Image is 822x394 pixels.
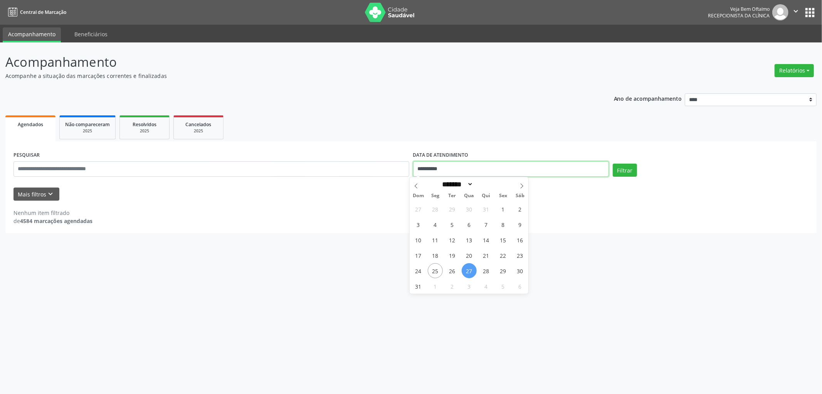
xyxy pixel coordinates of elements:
[445,217,460,232] span: Agosto 5, 2025
[440,180,474,188] select: Month
[803,6,817,19] button: apps
[479,201,494,216] span: Julho 31, 2025
[496,217,511,232] span: Agosto 8, 2025
[445,201,460,216] span: Julho 29, 2025
[411,263,426,278] span: Agosto 24, 2025
[513,232,528,247] span: Agosto 16, 2025
[428,263,443,278] span: Agosto 25, 2025
[428,217,443,232] span: Agosto 4, 2025
[788,4,803,20] button: 
[428,248,443,263] span: Agosto 18, 2025
[411,279,426,294] span: Agosto 31, 2025
[13,188,59,201] button: Mais filtroskeyboard_arrow_down
[479,279,494,294] span: Setembro 4, 2025
[445,263,460,278] span: Agosto 26, 2025
[513,263,528,278] span: Agosto 30, 2025
[427,193,444,198] span: Seg
[413,149,469,161] label: DATA DE ATENDIMENTO
[13,209,92,217] div: Nenhum item filtrado
[513,248,528,263] span: Agosto 23, 2025
[479,232,494,247] span: Agosto 14, 2025
[445,248,460,263] span: Agosto 19, 2025
[496,279,511,294] span: Setembro 5, 2025
[461,193,477,198] span: Qua
[772,4,788,20] img: img
[613,164,637,177] button: Filtrar
[513,279,528,294] span: Setembro 6, 2025
[513,217,528,232] span: Agosto 9, 2025
[13,149,40,161] label: PESQUISAR
[479,217,494,232] span: Agosto 7, 2025
[13,217,92,225] div: de
[479,263,494,278] span: Agosto 28, 2025
[65,128,110,134] div: 2025
[125,128,164,134] div: 2025
[462,248,477,263] span: Agosto 20, 2025
[792,7,800,15] i: 
[5,6,66,19] a: Central de Marcação
[513,201,528,216] span: Agosto 2, 2025
[411,248,426,263] span: Agosto 17, 2025
[462,279,477,294] span: Setembro 3, 2025
[69,27,113,41] a: Beneficiários
[186,121,212,128] span: Cancelados
[411,201,426,216] span: Julho 27, 2025
[47,190,55,198] i: keyboard_arrow_down
[496,263,511,278] span: Agosto 29, 2025
[473,180,499,188] input: Year
[444,193,461,198] span: Ter
[65,121,110,128] span: Não compareceram
[511,193,528,198] span: Sáb
[20,9,66,15] span: Central de Marcação
[18,121,43,128] span: Agendados
[494,193,511,198] span: Sex
[445,279,460,294] span: Setembro 2, 2025
[428,279,443,294] span: Setembro 1, 2025
[614,93,682,103] p: Ano de acompanhamento
[428,232,443,247] span: Agosto 11, 2025
[133,121,156,128] span: Resolvidos
[496,232,511,247] span: Agosto 15, 2025
[775,64,814,77] button: Relatórios
[411,217,426,232] span: Agosto 3, 2025
[445,232,460,247] span: Agosto 12, 2025
[496,248,511,263] span: Agosto 22, 2025
[3,27,61,42] a: Acompanhamento
[462,201,477,216] span: Julho 30, 2025
[708,12,770,19] span: Recepcionista da clínica
[462,263,477,278] span: Agosto 27, 2025
[462,232,477,247] span: Agosto 13, 2025
[462,217,477,232] span: Agosto 6, 2025
[410,193,427,198] span: Dom
[477,193,494,198] span: Qui
[179,128,218,134] div: 2025
[5,72,573,80] p: Acompanhe a situação das marcações correntes e finalizadas
[708,6,770,12] div: Veja Bem Oftalmo
[20,217,92,225] strong: 4584 marcações agendadas
[496,201,511,216] span: Agosto 1, 2025
[5,52,573,72] p: Acompanhamento
[479,248,494,263] span: Agosto 21, 2025
[428,201,443,216] span: Julho 28, 2025
[411,232,426,247] span: Agosto 10, 2025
